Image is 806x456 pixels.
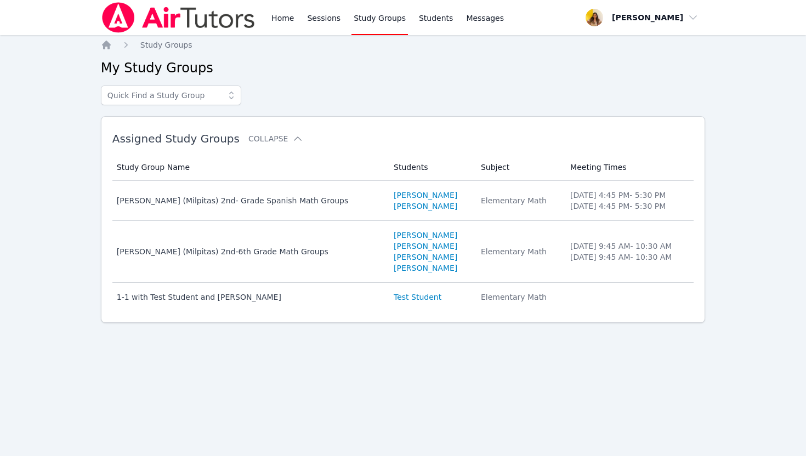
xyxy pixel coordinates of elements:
span: Study Groups [140,41,192,49]
div: [PERSON_NAME] (Milpitas) 2nd-6th Grade Math Groups [117,246,381,257]
th: Study Group Name [112,154,387,181]
a: [PERSON_NAME] [394,263,457,273]
tr: [PERSON_NAME] (Milpitas) 2nd-6th Grade Math Groups[PERSON_NAME][PERSON_NAME][PERSON_NAME][PERSON_... [112,221,694,283]
a: Study Groups [140,39,192,50]
tr: [PERSON_NAME] (Milpitas) 2nd- Grade Spanish Math Groups[PERSON_NAME][PERSON_NAME]Elementary Math[... [112,181,694,221]
button: Collapse [248,133,303,144]
span: Messages [466,13,504,24]
div: [PERSON_NAME] (Milpitas) 2nd- Grade Spanish Math Groups [117,195,381,206]
a: [PERSON_NAME] [394,190,457,201]
li: [DATE] 4:45 PM - 5:30 PM [570,190,687,201]
input: Quick Find a Study Group [101,86,241,105]
div: Elementary Math [481,292,557,303]
li: [DATE] 9:45 AM - 10:30 AM [570,241,687,252]
a: [PERSON_NAME] [394,230,457,241]
div: Elementary Math [481,195,557,206]
tr: 1-1 with Test Student and [PERSON_NAME]Test StudentElementary Math [112,283,694,311]
div: 1-1 with Test Student and [PERSON_NAME] [117,292,381,303]
span: Assigned Study Groups [112,132,240,145]
th: Meeting Times [564,154,694,181]
li: [DATE] 9:45 AM - 10:30 AM [570,252,687,263]
div: Elementary Math [481,246,557,257]
img: Air Tutors [101,2,256,33]
h2: My Study Groups [101,59,706,77]
th: Students [387,154,474,181]
a: Test Student [394,292,441,303]
a: [PERSON_NAME] [394,252,457,263]
li: [DATE] 4:45 PM - 5:30 PM [570,201,687,212]
nav: Breadcrumb [101,39,706,50]
a: [PERSON_NAME] [394,201,457,212]
th: Subject [474,154,564,181]
a: [PERSON_NAME] [394,241,457,252]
